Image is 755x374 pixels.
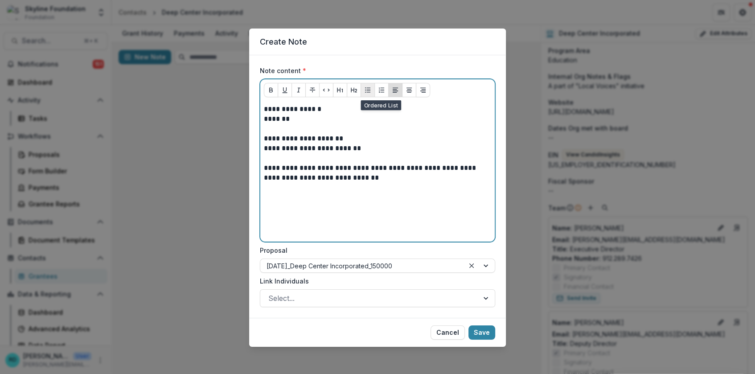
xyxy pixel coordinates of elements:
[333,83,347,97] button: Heading 1
[260,276,490,286] label: Link Individuals
[416,83,430,97] button: Align Right
[319,83,333,97] button: Code
[361,83,375,97] button: Bullet List
[291,83,306,97] button: Italicize
[305,83,320,97] button: Strike
[264,83,278,97] button: Bold
[388,83,402,97] button: Align Left
[466,260,477,271] div: Clear selected options
[260,246,490,255] label: Proposal
[468,325,495,340] button: Save
[260,66,490,75] label: Note content
[374,83,389,97] button: Ordered List
[249,29,506,55] header: Create Note
[402,83,416,97] button: Align Center
[278,83,292,97] button: Underline
[431,325,465,340] button: Cancel
[347,83,361,97] button: Heading 2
